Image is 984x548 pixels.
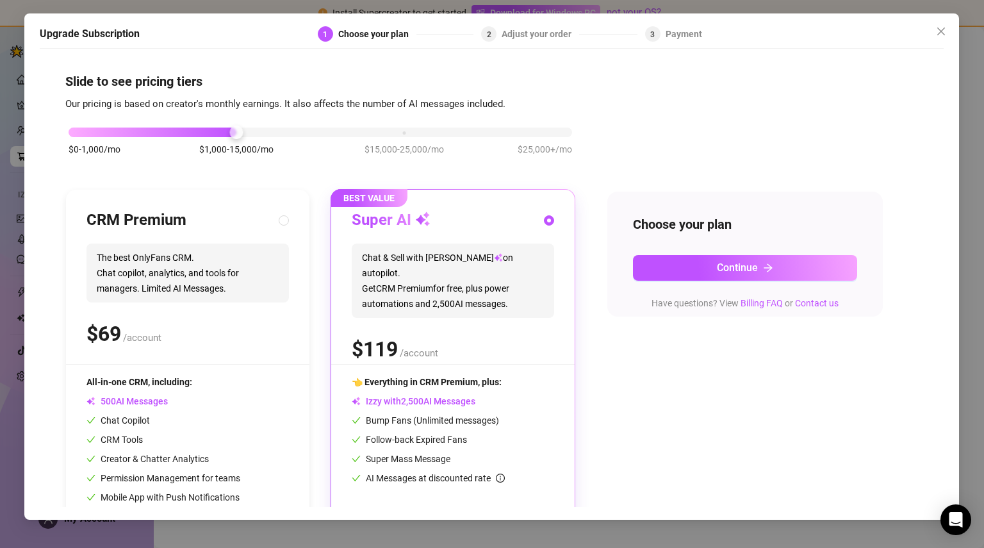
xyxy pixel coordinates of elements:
span: $ [352,338,398,362]
div: Open Intercom Messenger [940,504,971,535]
a: Billing FAQ [741,298,783,308]
h4: Choose your plan [633,215,857,233]
span: /account [400,348,438,360]
button: Continuearrow-right [633,255,857,281]
span: Continue [717,262,758,274]
span: check [86,493,95,502]
span: AI Messages [86,397,168,407]
span: info-circle [496,474,505,483]
span: check [86,454,95,463]
span: 👈 Everything in CRM Premium, plus: [352,378,502,388]
span: Izzy with AI Messages [352,397,475,407]
span: Chat & Sell with [PERSON_NAME] on autopilot. Get CRM Premium for free, plus power automations and... [352,244,554,319]
span: CRM Tools [86,435,143,445]
div: Adjust your order [502,26,580,42]
button: Close [931,21,952,42]
span: check [86,416,95,425]
span: $15,000-25,000/mo [365,143,444,157]
span: 3 [651,30,655,39]
span: arrow-right [763,263,773,273]
span: Our pricing is based on creator's monthly earnings. It also affects the number of AI messages inc... [65,98,505,110]
div: Payment [666,26,702,42]
span: Close [931,26,952,37]
h4: Slide to see pricing tiers [65,72,918,90]
span: check [352,416,361,425]
span: Permission Management for teams [86,474,240,484]
span: check [86,435,95,444]
span: The best OnlyFans CRM. Chat copilot, analytics, and tools for managers. Limited AI Messages. [86,244,289,303]
div: Choose your plan [338,26,416,42]
span: check [86,474,95,483]
span: Mobile App with Push Notifications [86,493,240,503]
h3: Super AI [352,211,430,231]
span: $0-1,000/mo [69,143,120,157]
span: 1 [324,30,328,39]
span: check [352,454,361,463]
span: Creator & Chatter Analytics [86,454,209,465]
div: Show Full Features List [86,505,289,535]
span: AI Messages at discounted rate [366,474,505,484]
span: Follow-back Expired Fans [352,435,467,445]
span: $ [86,322,121,347]
a: Contact us [795,298,839,308]
h3: CRM Premium [86,211,186,231]
span: Have questions? View or [652,298,839,308]
span: Bump Fans (Unlimited messages) [352,416,499,426]
span: BEST VALUE [331,190,407,208]
h5: Upgrade Subscription [40,26,140,42]
span: Super Mass Message [352,454,450,465]
span: close [937,26,947,37]
span: check [352,435,361,444]
span: 2 [487,30,491,39]
span: All-in-one CRM, including: [86,378,192,388]
span: $1,000-15,000/mo [199,143,274,157]
span: /account [123,333,161,344]
span: check [352,474,361,483]
span: $25,000+/mo [518,143,572,157]
span: Chat Copilot [86,416,150,426]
